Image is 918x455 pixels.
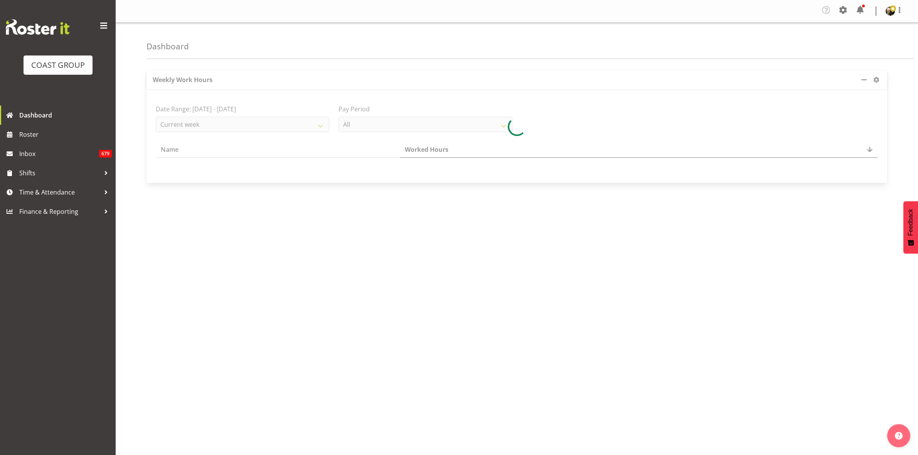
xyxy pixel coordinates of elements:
[903,201,918,254] button: Feedback - Show survey
[19,206,100,217] span: Finance & Reporting
[6,19,69,35] img: Rosterit website logo
[147,42,189,51] h4: Dashboard
[19,109,112,121] span: Dashboard
[19,129,112,140] span: Roster
[99,150,112,158] span: 679
[19,167,100,179] span: Shifts
[31,59,85,71] div: COAST GROUP
[19,186,100,198] span: Time & Attendance
[886,7,895,16] img: dayle-eathornedf1729e1f3237f8640a8aa9577ba68ad.png
[907,209,914,236] span: Feedback
[19,148,99,160] span: Inbox
[895,432,903,440] img: help-xxl-2.png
